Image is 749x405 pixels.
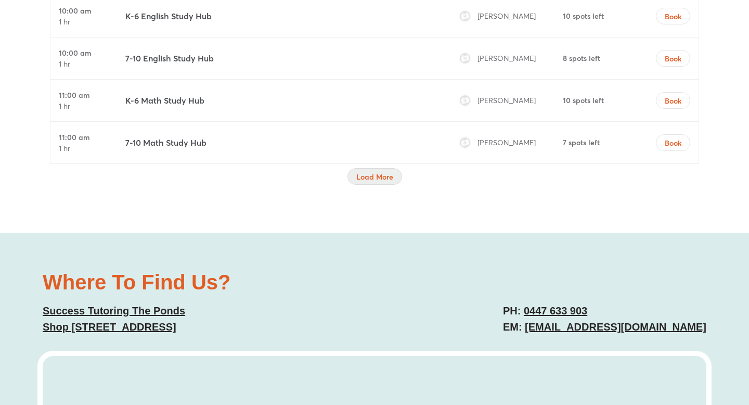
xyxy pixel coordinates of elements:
a: 0447 633 903 [524,305,587,317]
iframe: Chat Widget [571,287,749,405]
h2: Where To Find Us? [43,272,364,293]
span: EM: [503,321,522,333]
a: [EMAIL_ADDRESS][DOMAIN_NAME] [525,321,706,333]
span: PH: [503,305,521,317]
a: Success Tutoring The PondsShop [STREET_ADDRESS] [43,305,185,333]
